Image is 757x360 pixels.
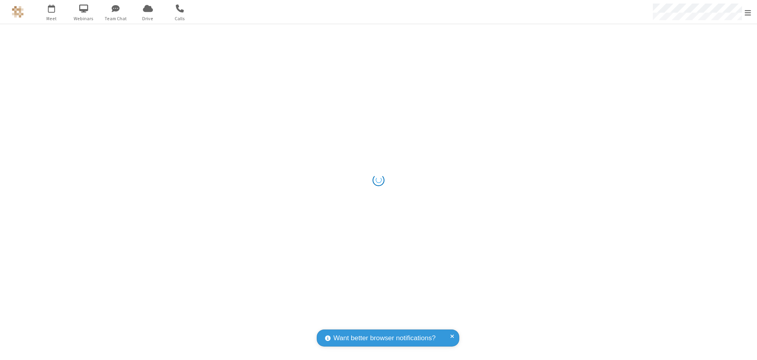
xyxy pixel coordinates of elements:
[37,15,67,22] span: Meet
[69,15,99,22] span: Webinars
[101,15,131,22] span: Team Chat
[165,15,195,22] span: Calls
[133,15,163,22] span: Drive
[333,333,436,343] span: Want better browser notifications?
[12,6,24,18] img: QA Selenium DO NOT DELETE OR CHANGE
